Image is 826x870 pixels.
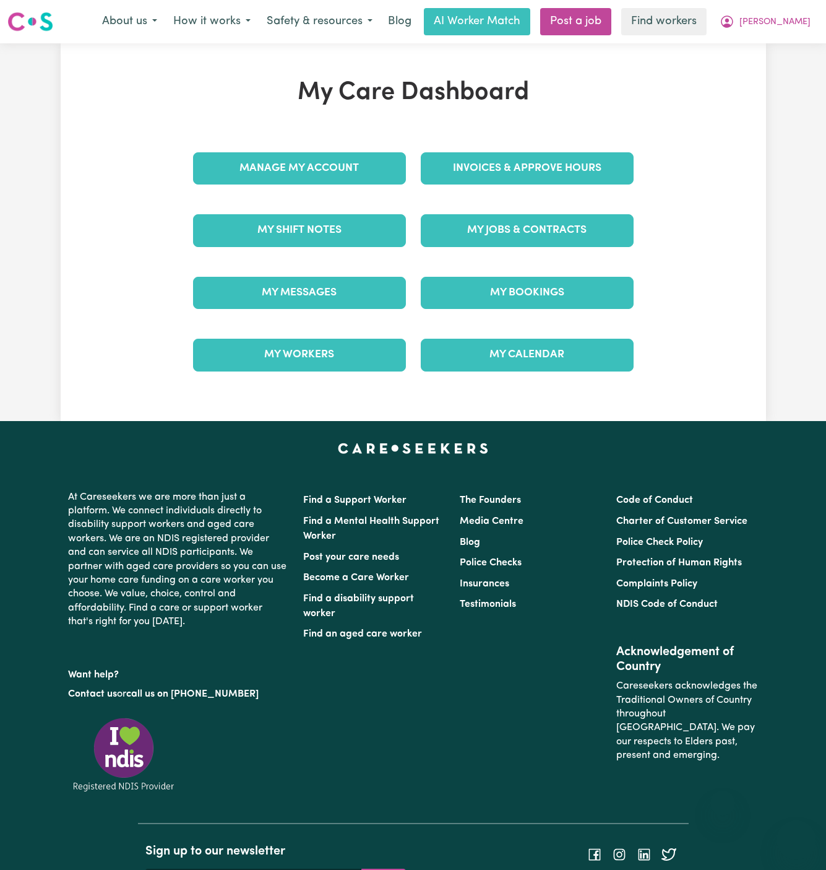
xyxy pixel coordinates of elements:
a: Testimonials [460,599,516,609]
a: Careseekers logo [7,7,53,36]
a: Become a Care Worker [303,573,409,583]
a: Follow Careseekers on Twitter [661,850,676,859]
button: About us [94,9,165,35]
button: Safety & resources [259,9,381,35]
a: Police Check Policy [616,537,703,547]
a: call us on [PHONE_NUMBER] [126,689,259,699]
p: At Careseekers we are more than just a platform. We connect individuals directly to disability su... [68,485,288,634]
a: My Jobs & Contracts [421,214,634,246]
a: My Bookings [421,277,634,309]
button: How it works [165,9,259,35]
a: Find a disability support worker [303,594,414,619]
a: Careseekers home page [338,443,488,453]
a: Find a Mental Health Support Worker [303,516,439,541]
img: Registered NDIS provider [68,716,179,793]
a: Media Centre [460,516,523,526]
a: Blog [381,8,419,35]
a: Police Checks [460,558,522,568]
a: My Calendar [421,339,634,371]
a: Follow Careseekers on Instagram [612,850,627,859]
iframe: Close message [710,791,735,816]
iframe: Button to launch messaging window [777,820,816,860]
a: Invoices & Approve Hours [421,152,634,185]
p: or [68,682,288,706]
a: My Workers [193,339,406,371]
p: Careseekers acknowledges the Traditional Owners of Country throughout [GEOGRAPHIC_DATA]. We pay o... [616,674,758,767]
a: Complaints Policy [616,579,697,589]
h1: My Care Dashboard [186,78,641,108]
a: Blog [460,537,480,547]
h2: Acknowledgement of Country [616,645,758,674]
a: Find workers [621,8,707,35]
a: Contact us [68,689,117,699]
a: My Shift Notes [193,214,406,246]
a: The Founders [460,495,521,505]
p: Want help? [68,663,288,682]
a: Post your care needs [303,552,399,562]
a: NDIS Code of Conduct [616,599,718,609]
a: Protection of Human Rights [616,558,742,568]
a: Post a job [540,8,611,35]
a: Code of Conduct [616,495,693,505]
img: Careseekers logo [7,11,53,33]
a: Find an aged care worker [303,629,422,639]
a: AI Worker Match [424,8,530,35]
a: Follow Careseekers on LinkedIn [637,850,652,859]
a: Find a Support Worker [303,495,407,505]
a: Manage My Account [193,152,406,185]
a: Charter of Customer Service [616,516,747,526]
a: Insurances [460,579,509,589]
a: My Messages [193,277,406,309]
a: Follow Careseekers on Facebook [587,850,602,859]
button: My Account [712,9,819,35]
span: [PERSON_NAME] [739,15,811,29]
h2: Sign up to our newsletter [145,844,406,859]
